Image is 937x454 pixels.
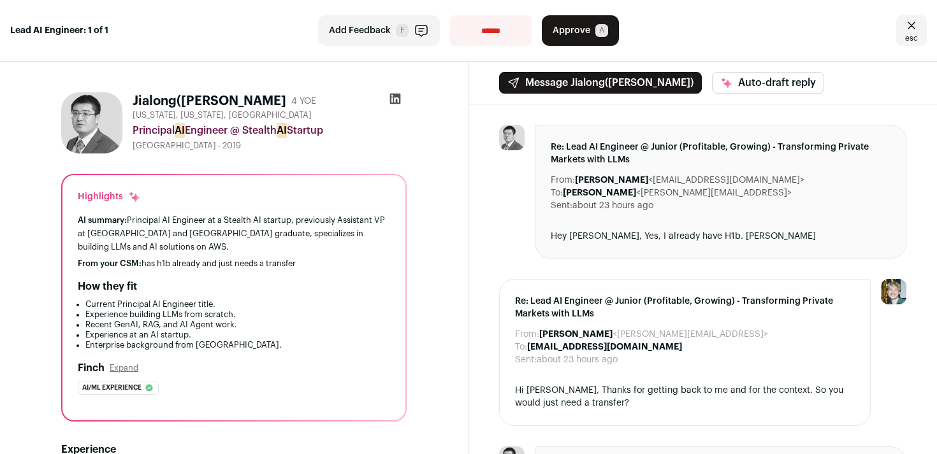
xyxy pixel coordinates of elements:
img: 6494470-medium_jpg [881,279,906,304]
li: Experience at an AI startup. [85,330,390,340]
span: Ai/ml experience [82,381,142,394]
li: Recent GenAI, RAG, and AI Agent work. [85,320,390,330]
span: Approve [553,24,590,37]
dt: From: [551,174,575,187]
strong: Lead AI Engineer: 1 of 1 [10,24,108,37]
div: Highlights [78,190,141,203]
li: Experience building LLMs from scratch. [85,309,390,320]
span: AI summary: [78,216,127,224]
div: Hey [PERSON_NAME], Yes, I already have H1b. [PERSON_NAME] [551,230,890,243]
button: Message Jialong([PERSON_NAME]) [499,72,702,94]
b: [PERSON_NAME] [539,330,613,339]
dt: Sent: [551,199,572,212]
button: Approve A [542,15,619,46]
span: [US_STATE], [US_STATE], [GEOGRAPHIC_DATA] [133,110,312,120]
span: From your CSM: [78,259,142,267]
dt: To: [551,187,563,199]
h2: Finch [78,360,105,376]
dd: about 23 hours ago [537,353,618,366]
div: [GEOGRAPHIC_DATA] - 2019 [133,141,407,151]
dd: about 23 hours ago [572,199,653,212]
div: Hi [PERSON_NAME], Thanks for getting back to me and for the context. So you would just need a tra... [515,384,855,410]
h1: Jialong([PERSON_NAME] [133,92,286,110]
div: has h1b already and just needs a transfer [78,259,390,269]
dd: <[EMAIL_ADDRESS][DOMAIN_NAME]> [575,174,804,187]
span: esc [905,33,918,43]
dt: Sent: [515,353,537,366]
mark: AI [175,123,185,138]
dt: To: [515,341,527,353]
b: [PERSON_NAME] [563,188,636,197]
img: 60dcc276399f1509a7f70799590bf827edc5bb9db59d2f363a19444db9b30a07.jpg [61,92,122,153]
dt: From: [515,328,539,341]
li: Current Principal AI Engineer title. [85,299,390,309]
mark: AI [277,123,287,138]
div: Principal Engineer @ Stealth Startup [133,123,407,138]
span: A [595,24,608,37]
img: 60dcc276399f1509a7f70799590bf827edc5bb9db59d2f363a19444db9b30a07.jpg [499,125,525,150]
span: Re: Lead AI Engineer @ Junior (Profitable, Growing) - Transforming Private Markets with LLMs [515,295,855,320]
button: Add Feedback F [318,15,440,46]
dd: <[PERSON_NAME][EMAIL_ADDRESS]> [563,187,792,199]
button: Expand [110,363,138,373]
a: Close [896,15,927,46]
div: Principal AI Engineer at a Stealth AI startup, previously Assistant VP at [GEOGRAPHIC_DATA] and [... [78,213,390,253]
span: Re: Lead AI Engineer @ Junior (Profitable, Growing) - Transforming Private Markets with LLMs [551,141,890,166]
h2: How they fit [78,279,137,294]
button: Auto-draft reply [712,72,824,94]
li: Enterprise background from [GEOGRAPHIC_DATA]. [85,340,390,350]
span: Add Feedback [329,24,391,37]
div: 4 YOE [291,95,316,108]
b: [EMAIL_ADDRESS][DOMAIN_NAME] [527,343,682,351]
span: F [396,24,409,37]
dd: <[PERSON_NAME][EMAIL_ADDRESS]> [539,328,768,341]
b: [PERSON_NAME] [575,176,648,185]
